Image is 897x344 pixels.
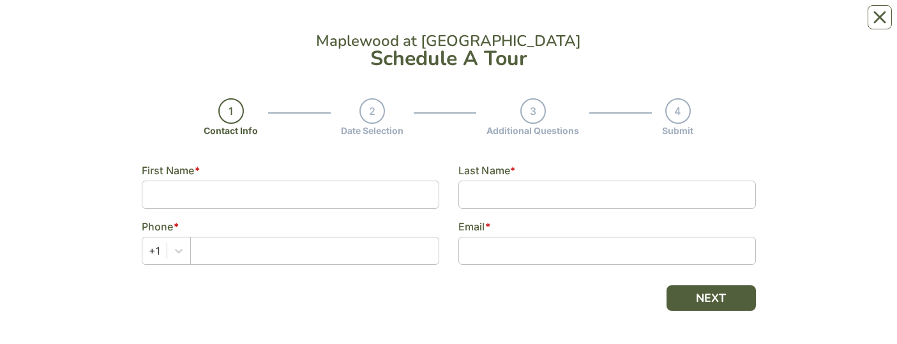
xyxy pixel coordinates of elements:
div: 1 [218,98,244,124]
span: Last Name [458,164,511,177]
span: Email [458,220,485,233]
button: Close [868,5,892,29]
div: Contact Info [204,124,258,137]
div: 3 [520,98,546,124]
div: Schedule A Tour [142,49,756,69]
span: First Name [142,164,195,177]
div: Date Selection [341,124,403,137]
div: Submit [662,124,693,137]
span: Phone [142,220,174,233]
button: NEXT [667,285,756,311]
div: 2 [359,98,385,124]
div: Additional Questions [486,124,579,137]
div: Maplewood at [GEOGRAPHIC_DATA] [142,33,756,49]
div: 4 [665,98,691,124]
